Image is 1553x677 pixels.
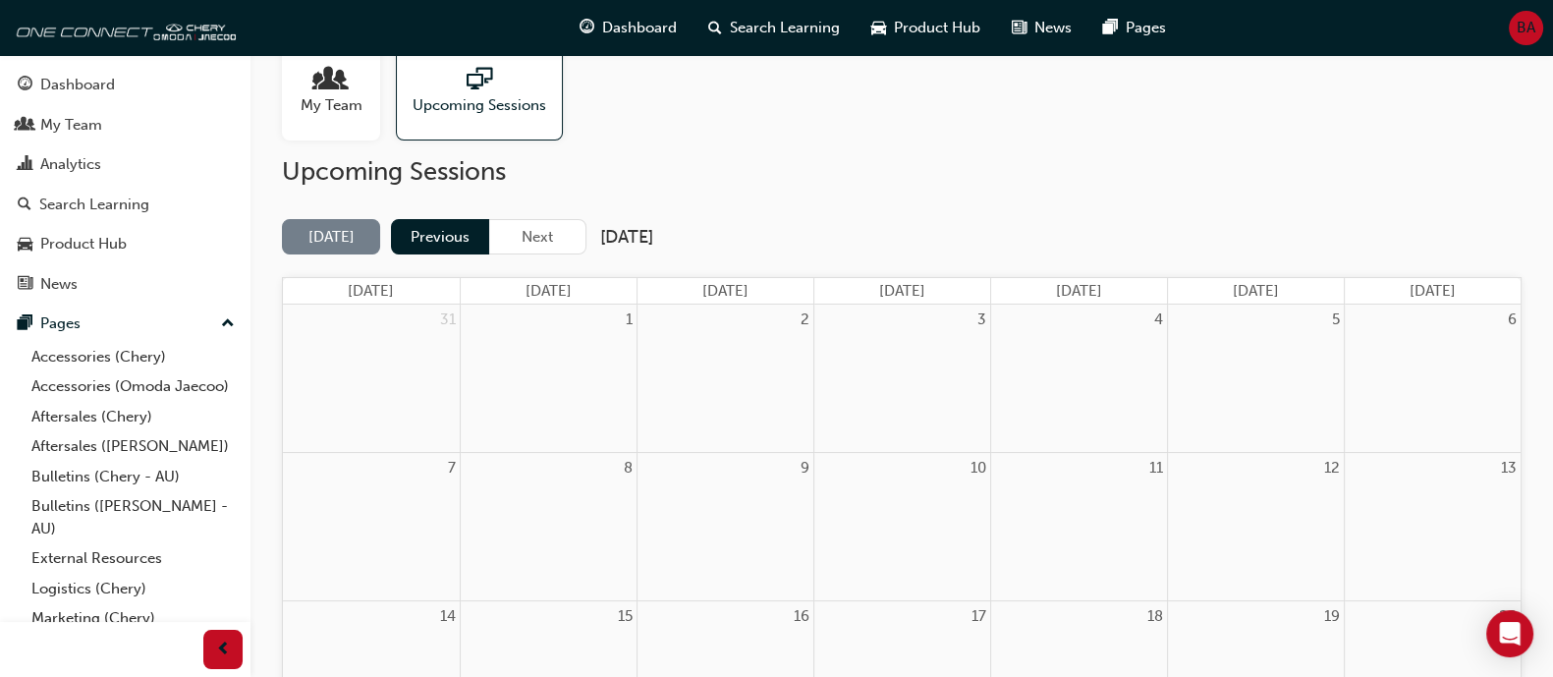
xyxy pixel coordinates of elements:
[24,371,243,402] a: Accessories (Omoda Jaecoo)
[24,402,243,432] a: Aftersales (Chery)
[698,278,752,305] a: Tuesday
[444,453,460,483] a: September 7, 2025
[894,17,980,39] span: Product Hub
[318,67,344,94] span: people-icon
[967,453,990,483] a: September 10, 2025
[18,117,32,135] span: people-icon
[24,574,243,604] a: Logistics (Chery)
[797,305,813,335] a: September 2, 2025
[8,187,243,223] a: Search Learning
[8,146,243,183] a: Analytics
[1509,11,1543,45] button: BA
[1495,601,1521,632] a: September 20, 2025
[1233,282,1279,300] span: [DATE]
[436,305,460,335] a: August 31, 2025
[602,17,677,39] span: Dashboard
[968,601,990,632] a: September 17, 2025
[283,452,460,600] td: September 7, 2025
[1034,17,1072,39] span: News
[18,197,31,214] span: search-icon
[24,462,243,492] a: Bulletins (Chery - AU)
[1344,305,1521,452] td: September 6, 2025
[39,194,149,216] div: Search Learning
[1517,17,1535,39] span: BA
[18,77,32,94] span: guage-icon
[708,16,722,40] span: search-icon
[344,278,398,305] a: Sunday
[24,342,243,372] a: Accessories (Chery)
[391,219,489,255] button: Previous
[1087,8,1182,48] a: pages-iconPages
[871,16,886,40] span: car-icon
[301,94,362,117] span: My Team
[8,67,243,103] a: Dashboard
[526,282,572,300] span: [DATE]
[1167,452,1344,600] td: September 12, 2025
[396,42,579,141] a: Upcoming Sessions
[797,453,813,483] a: September 9, 2025
[600,226,653,249] h2: [DATE]
[467,67,492,94] span: sessionType_ONLINE_URL-icon
[522,278,576,305] a: Monday
[8,266,243,303] a: News
[1504,305,1521,335] a: September 6, 2025
[990,452,1167,600] td: September 11, 2025
[460,305,637,452] td: September 1, 2025
[460,452,637,600] td: September 8, 2025
[1486,610,1533,657] div: Open Intercom Messenger
[813,305,990,452] td: September 3, 2025
[24,543,243,574] a: External Resources
[8,63,243,306] button: DashboardMy TeamAnalyticsSearch LearningProduct HubNews
[1143,601,1167,632] a: September 18, 2025
[990,305,1167,452] td: September 4, 2025
[216,638,231,662] span: prev-icon
[1320,453,1344,483] a: September 12, 2025
[24,431,243,462] a: Aftersales ([PERSON_NAME])
[40,74,115,96] div: Dashboard
[282,42,396,141] a: My Team
[1012,16,1026,40] span: news-icon
[637,452,813,600] td: September 9, 2025
[40,273,78,296] div: News
[1497,453,1521,483] a: September 13, 2025
[40,312,81,335] div: Pages
[790,601,813,632] a: September 16, 2025
[282,219,380,255] button: [DATE]
[10,8,236,47] img: oneconnect
[1056,282,1102,300] span: [DATE]
[18,276,32,294] span: news-icon
[1052,278,1106,305] a: Thursday
[24,603,243,634] a: Marketing (Chery)
[282,156,1522,188] h2: Upcoming Sessions
[18,156,32,174] span: chart-icon
[8,226,243,262] a: Product Hub
[1410,282,1456,300] span: [DATE]
[1167,305,1344,452] td: September 5, 2025
[580,16,594,40] span: guage-icon
[18,315,32,333] span: pages-icon
[24,491,243,543] a: Bulletins ([PERSON_NAME] - AU)
[996,8,1087,48] a: news-iconNews
[1150,305,1167,335] a: September 4, 2025
[875,278,929,305] a: Wednesday
[1103,16,1118,40] span: pages-icon
[693,8,856,48] a: search-iconSearch Learning
[221,311,235,337] span: up-icon
[18,236,32,254] span: car-icon
[488,219,586,255] button: Next
[564,8,693,48] a: guage-iconDashboard
[283,305,460,452] td: August 31, 2025
[730,17,840,39] span: Search Learning
[702,282,749,300] span: [DATE]
[40,114,102,137] div: My Team
[620,453,637,483] a: September 8, 2025
[1145,453,1167,483] a: September 11, 2025
[637,305,813,452] td: September 2, 2025
[40,153,101,176] div: Analytics
[622,305,637,335] a: September 1, 2025
[1229,278,1283,305] a: Friday
[348,282,394,300] span: [DATE]
[614,601,637,632] a: September 15, 2025
[1126,17,1166,39] span: Pages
